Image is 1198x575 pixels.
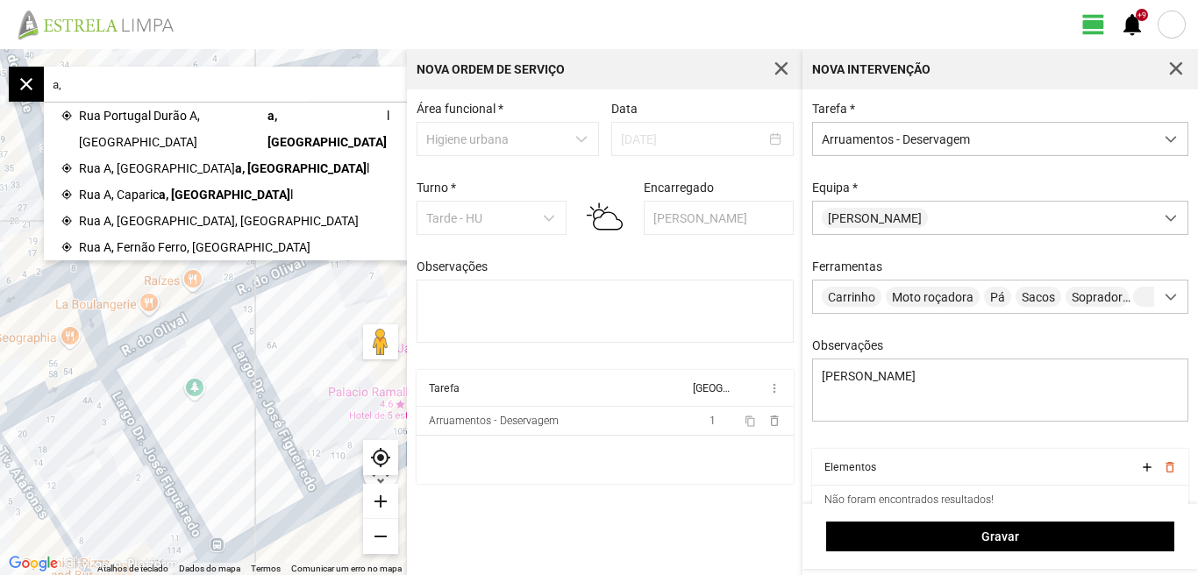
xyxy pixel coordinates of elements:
label: Encarregado [644,181,714,195]
span: delete_outline [767,414,781,428]
div: add [363,484,398,519]
div: remove [363,519,398,554]
span: Rua Portugal Durão A, [GEOGRAPHIC_DATA] [79,103,267,155]
span: 1 [710,415,716,427]
span: notifications [1119,11,1145,38]
div: Nova intervenção [812,63,931,75]
span: Rua A, [GEOGRAPHIC_DATA], [GEOGRAPHIC_DATA] [79,208,359,234]
span: content_copy [745,415,756,427]
div: Arruamentos - Deservagem [429,415,559,427]
label: Tarefa * [812,102,855,116]
label: Observações [417,259,488,273]
span: Carrinho [822,287,881,307]
span: my_location [61,103,72,155]
button: delete_outline [1162,460,1176,474]
span: Gravar [836,529,1166,543]
span: my_location [61,208,72,234]
label: Área funcional * [417,102,503,116]
div: close [9,67,44,102]
span: l [387,103,389,155]
div: dropdown trigger [1154,123,1188,155]
span: Pá [984,287,1011,307]
button: content_copy [745,414,759,428]
span: my_location [61,155,72,181]
label: Ferramentas [812,259,882,273]
button: Arraste o Pegman para o mapa para abrir o Street View [363,324,398,359]
a: Comunicar um erro no mapa [291,564,402,573]
span: l [290,181,293,208]
button: Dados do mapa [179,563,240,575]
div: [GEOGRAPHIC_DATA] [693,382,730,394]
span: my_location [61,234,72,260]
img: 03d.svg [587,198,623,235]
span: view_day [1080,11,1107,38]
span: [PERSON_NAME] [822,208,928,228]
a: Termos (abre num novo separador) [251,564,281,573]
span: Arruamentos - Deservagem [813,123,1154,155]
div: Elementos [824,461,876,473]
span: a, [GEOGRAPHIC_DATA] [267,103,387,155]
label: Data [611,102,638,116]
button: add [1139,460,1153,474]
label: Observações [812,338,883,352]
span: my_location [61,181,72,208]
span: Rua A, Caparic [79,181,159,208]
div: Nova Ordem de Serviço [417,63,565,75]
label: Equipa * [812,181,858,195]
span: Soprador [1066,287,1129,307]
span: l [367,155,369,181]
span: Moto roçadora [886,287,980,307]
div: +9 [1136,9,1148,21]
span: Sacos [1016,287,1061,307]
img: Google [4,552,62,575]
span: Rua A, [GEOGRAPHIC_DATA] [79,155,235,181]
a: Abrir esta área no Google Maps (abre uma nova janela) [4,552,62,575]
button: Gravar [826,522,1174,551]
span: a, [GEOGRAPHIC_DATA] [159,181,290,208]
input: Pesquise por local [44,67,307,102]
span: Rua A, Fernão Ferro, [GEOGRAPHIC_DATA] [79,234,310,260]
label: Turno * [417,181,456,195]
div: my_location [363,440,398,475]
img: file [12,9,193,40]
div: Não foram encontrados resultados! [824,493,994,506]
span: more_vert [767,381,781,395]
span: a, [GEOGRAPHIC_DATA] [235,155,367,181]
div: Tarefa [429,382,460,394]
